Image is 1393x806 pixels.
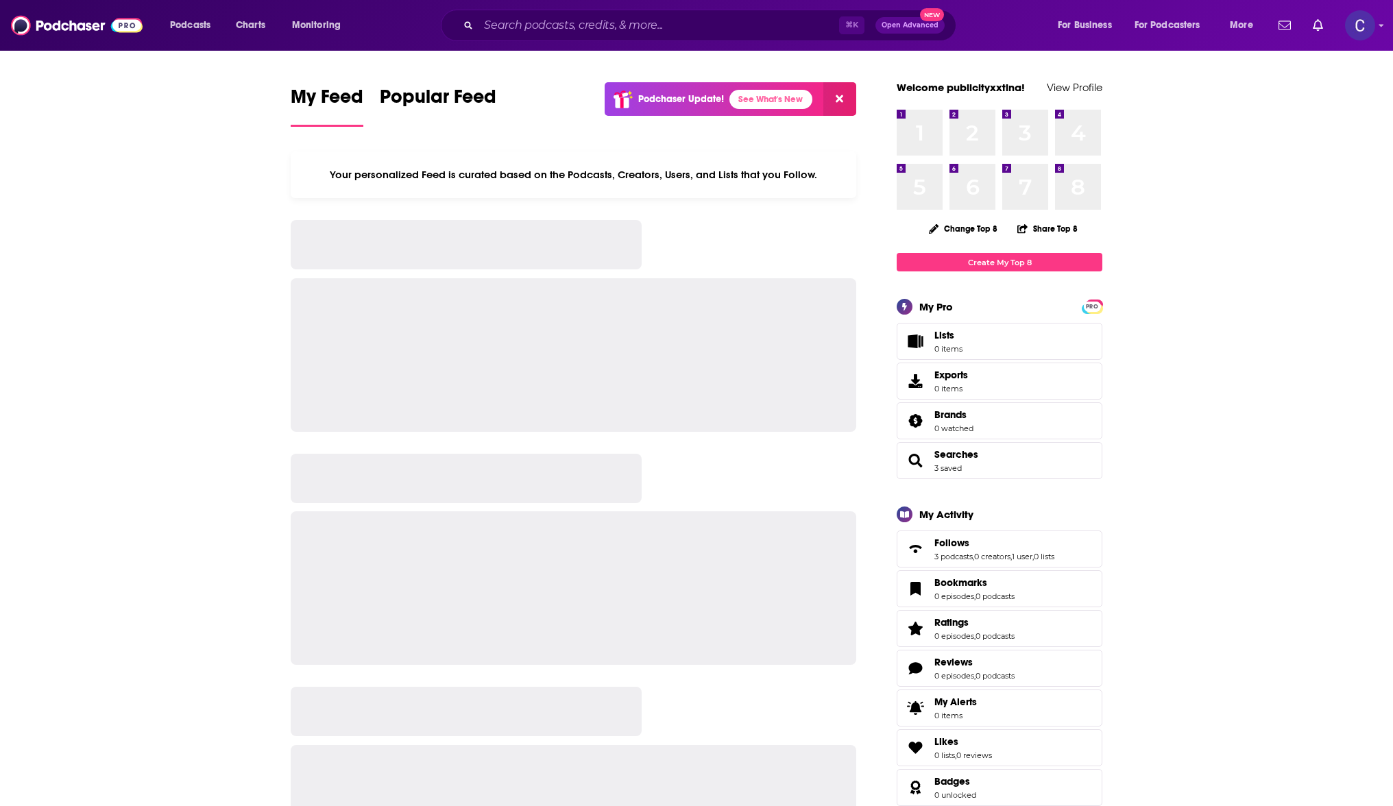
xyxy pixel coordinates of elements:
[897,530,1102,567] span: Follows
[901,698,929,718] span: My Alerts
[729,90,812,109] a: See What's New
[976,591,1015,601] a: 0 podcasts
[1135,16,1200,35] span: For Podcasters
[875,17,945,34] button: Open AdvancedNew
[934,537,969,549] span: Follows
[1345,10,1375,40] button: Show profile menu
[934,696,977,708] span: My Alerts
[956,750,992,760] a: 0 reviews
[897,442,1102,479] span: Searches
[934,576,1015,589] a: Bookmarks
[934,750,955,760] a: 0 lists
[934,369,968,381] span: Exports
[934,591,974,601] a: 0 episodes
[901,579,929,598] a: Bookmarks
[380,85,496,117] span: Popular Feed
[897,610,1102,647] span: Ratings
[1126,14,1220,36] button: open menu
[934,344,962,354] span: 0 items
[1273,14,1296,37] a: Show notifications dropdown
[934,711,977,720] span: 0 items
[934,424,973,433] a: 0 watched
[170,16,210,35] span: Podcasts
[974,552,1010,561] a: 0 creators
[934,790,976,800] a: 0 unlocked
[897,323,1102,360] a: Lists
[897,402,1102,439] span: Brands
[934,656,973,668] span: Reviews
[934,552,973,561] a: 3 podcasts
[1058,16,1112,35] span: For Business
[1220,14,1270,36] button: open menu
[934,735,958,748] span: Likes
[901,778,929,797] a: Badges
[1017,215,1078,242] button: Share Top 8
[839,16,864,34] span: ⌘ K
[1034,552,1054,561] a: 0 lists
[934,384,968,393] span: 0 items
[160,14,228,36] button: open menu
[291,85,363,127] a: My Feed
[897,769,1102,806] span: Badges
[934,448,978,461] span: Searches
[1307,14,1329,37] a: Show notifications dropdown
[919,508,973,521] div: My Activity
[973,552,974,561] span: ,
[292,16,341,35] span: Monitoring
[897,570,1102,607] span: Bookmarks
[934,775,976,787] a: Badges
[1345,10,1375,40] img: User Profile
[901,539,929,559] a: Follows
[901,451,929,470] a: Searches
[1048,14,1129,36] button: open menu
[901,332,929,351] span: Lists
[920,8,945,21] span: New
[934,537,1054,549] a: Follows
[901,619,929,638] a: Ratings
[897,363,1102,400] a: Exports
[974,671,976,681] span: ,
[291,85,363,117] span: My Feed
[897,729,1102,766] span: Likes
[1084,302,1100,312] span: PRO
[976,671,1015,681] a: 0 podcasts
[934,775,970,787] span: Badges
[921,220,1006,237] button: Change Top 8
[901,411,929,430] a: Brands
[1084,301,1100,311] a: PRO
[955,750,956,760] span: ,
[454,10,969,41] div: Search podcasts, credits, & more...
[976,631,1015,641] a: 0 podcasts
[1032,552,1034,561] span: ,
[291,151,856,198] div: Your personalized Feed is curated based on the Podcasts, Creators, Users, and Lists that you Follow.
[1230,16,1253,35] span: More
[1012,552,1032,561] a: 1 user
[227,14,274,36] a: Charts
[1047,81,1102,94] a: View Profile
[934,656,1015,668] a: Reviews
[934,329,962,341] span: Lists
[897,650,1102,687] span: Reviews
[974,591,976,601] span: ,
[479,14,839,36] input: Search podcasts, credits, & more...
[897,81,1025,94] a: Welcome publicityxxtina!
[882,22,938,29] span: Open Advanced
[11,12,143,38] img: Podchaser - Follow, Share and Rate Podcasts
[1010,552,1012,561] span: ,
[934,463,962,473] a: 3 saved
[934,408,973,421] a: Brands
[1345,10,1375,40] span: Logged in as publicityxxtina
[282,14,359,36] button: open menu
[380,85,496,127] a: Popular Feed
[974,631,976,641] span: ,
[934,671,974,681] a: 0 episodes
[236,16,265,35] span: Charts
[934,576,987,589] span: Bookmarks
[901,659,929,678] a: Reviews
[934,408,967,421] span: Brands
[897,689,1102,726] a: My Alerts
[901,738,929,757] a: Likes
[934,616,1015,628] a: Ratings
